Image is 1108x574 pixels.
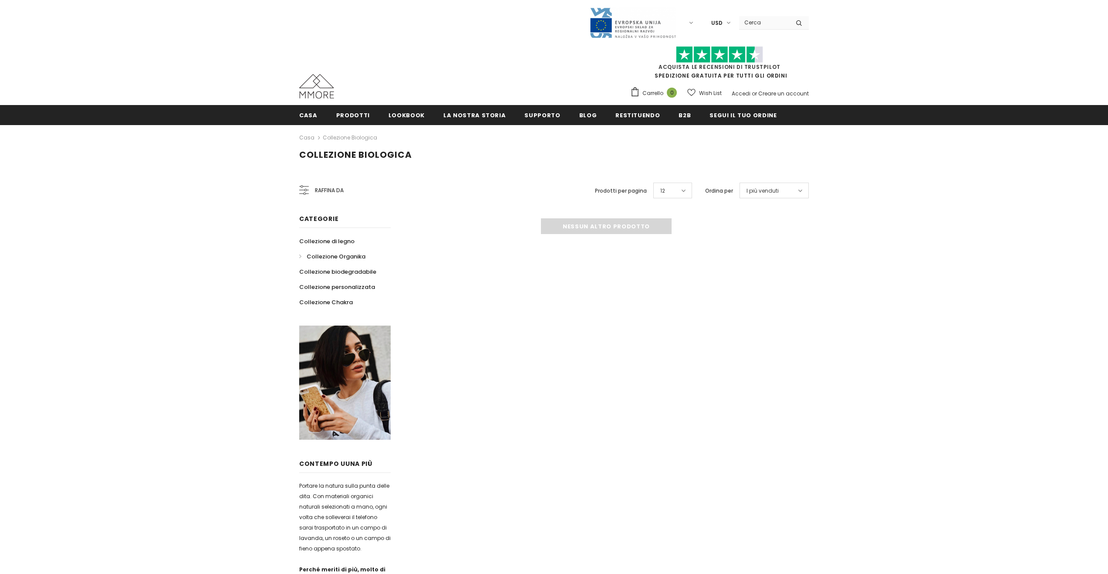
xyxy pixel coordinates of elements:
[747,187,779,195] span: I più venduti
[711,19,723,27] span: USD
[299,295,353,310] a: Collezione Chakra
[615,111,660,119] span: Restituendo
[630,87,681,100] a: Carrello 0
[679,105,691,125] a: B2B
[323,134,377,141] a: Collezione biologica
[299,234,355,249] a: Collezione di legno
[589,7,676,39] img: Javni Razpis
[388,105,425,125] a: Lookbook
[336,111,370,119] span: Prodotti
[679,111,691,119] span: B2B
[299,105,318,125] a: Casa
[595,187,647,195] label: Prodotti per pagina
[299,283,375,291] span: Collezione personalizzata
[660,187,665,195] span: 12
[299,481,391,554] p: Portare la natura sulla punta delle dita. Con materiali organici naturali selezionati a mano, ogn...
[299,298,353,306] span: Collezione Chakra
[299,237,355,245] span: Collezione di legno
[443,111,506,119] span: La nostra storia
[699,89,722,98] span: Wish List
[752,90,757,97] span: or
[676,46,763,63] img: Fidati di Pilot Stars
[667,88,677,98] span: 0
[642,89,663,98] span: Carrello
[709,105,777,125] a: Segui il tuo ordine
[299,268,376,276] span: Collezione biodegradabile
[687,85,722,101] a: Wish List
[524,105,560,125] a: supporto
[299,74,334,98] img: Casi MMORE
[299,279,375,295] a: Collezione personalizzata
[758,90,809,97] a: Creare un account
[705,187,733,195] label: Ordina per
[299,149,412,161] span: Collezione biologica
[336,105,370,125] a: Prodotti
[443,105,506,125] a: La nostra storia
[524,111,560,119] span: supporto
[299,132,314,143] a: Casa
[732,90,750,97] a: Accedi
[659,63,780,71] a: Acquista le recensioni di TrustPilot
[299,459,372,468] span: contempo uUna più
[589,19,676,26] a: Javni Razpis
[709,111,777,119] span: Segui il tuo ordine
[579,111,597,119] span: Blog
[299,249,365,264] a: Collezione Organika
[388,111,425,119] span: Lookbook
[630,50,809,79] span: SPEDIZIONE GRATUITA PER TUTTI GLI ORDINI
[739,16,789,29] input: Search Site
[299,111,318,119] span: Casa
[307,252,365,261] span: Collezione Organika
[315,186,344,195] span: Raffina da
[299,264,376,279] a: Collezione biodegradabile
[579,105,597,125] a: Blog
[615,105,660,125] a: Restituendo
[299,214,338,223] span: Categorie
